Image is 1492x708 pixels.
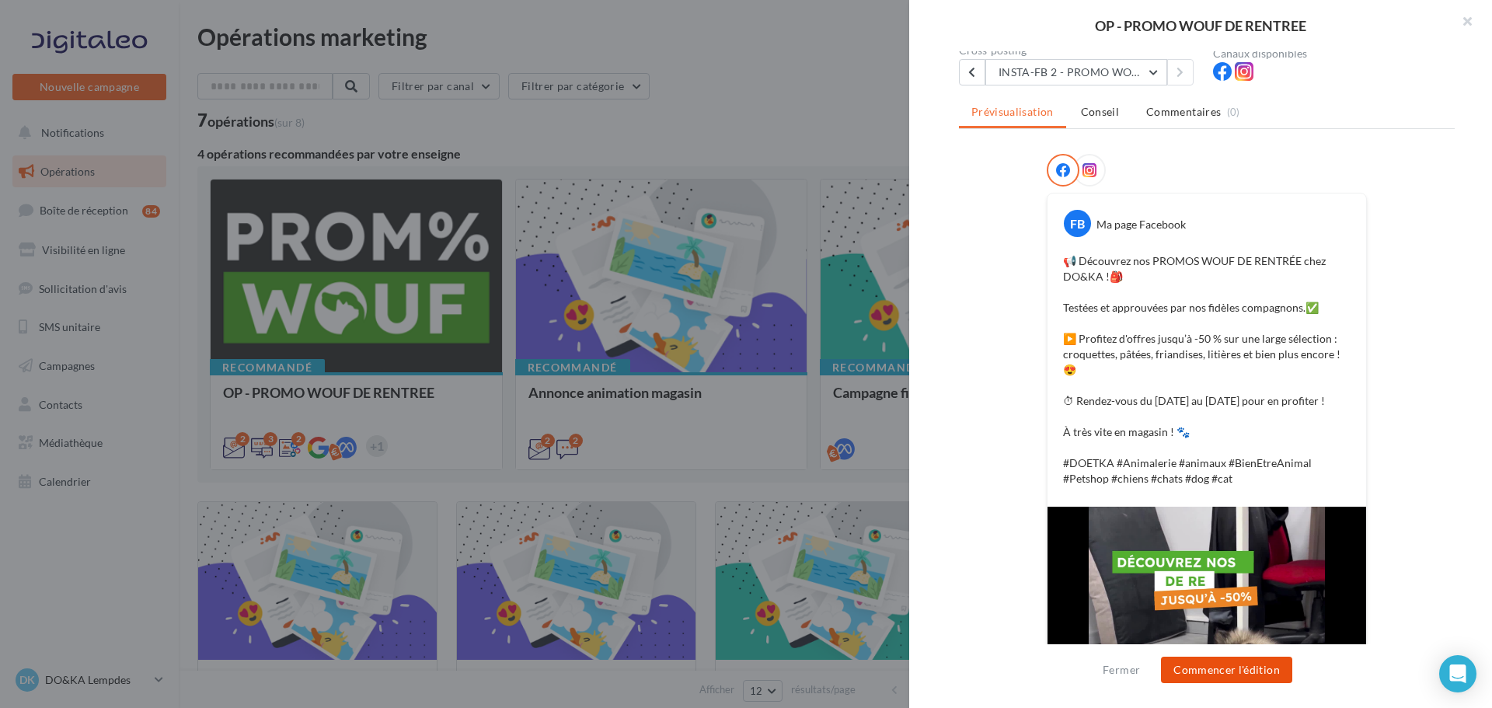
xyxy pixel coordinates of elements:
[1161,657,1292,683] button: Commencer l'édition
[1063,253,1351,487] p: 📢 Découvrez nos PROMOS WOUF DE RENTRÉE chez DO&KA !🎒 Testées et approuvées par nos fidèles compag...
[1439,655,1476,692] div: Open Intercom Messenger
[985,59,1167,85] button: INSTA-FB 2 - PROMO WOUF RENTREE
[1064,210,1091,237] div: FB
[1213,48,1455,59] div: Canaux disponibles
[1081,105,1119,118] span: Conseil
[934,19,1467,33] div: OP - PROMO WOUF DE RENTREE
[1227,106,1240,118] span: (0)
[1146,104,1221,120] span: Commentaires
[1096,217,1186,232] div: Ma page Facebook
[1096,661,1146,679] button: Fermer
[959,45,1201,56] div: Cross-posting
